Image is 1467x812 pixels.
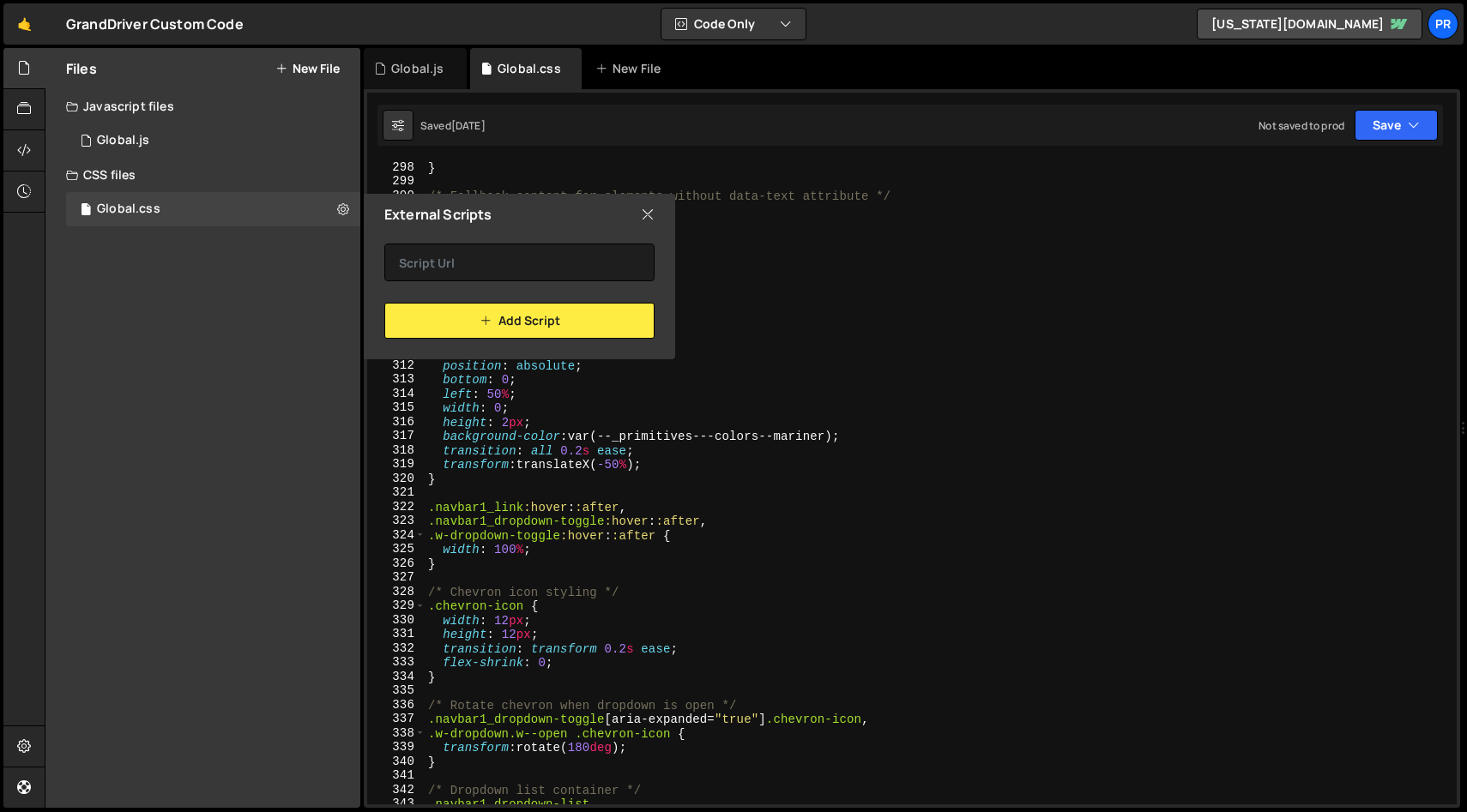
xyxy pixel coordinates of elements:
[97,133,149,148] div: Global.js
[384,303,655,339] button: Add Script
[367,683,426,698] div: 335
[367,400,426,415] div: 315
[367,570,426,585] div: 327
[367,160,426,175] div: 298
[1197,9,1422,39] a: [US_STATE][DOMAIN_NAME]
[3,3,45,45] a: 🤙
[367,174,426,189] div: 299
[367,655,426,670] div: 333
[367,415,426,430] div: 316
[367,613,426,628] div: 330
[367,768,426,783] div: 341
[384,244,655,281] input: Script Url
[451,118,486,133] div: [DATE]
[367,797,426,811] div: 343
[367,500,426,514] div: 322
[367,755,426,769] div: 340
[367,387,426,401] div: 314
[66,123,360,158] div: 16776/45855.js
[1259,118,1344,133] div: Not saved to prod
[367,358,426,373] div: 312
[367,485,426,500] div: 321
[367,429,426,443] div: 317
[498,60,561,77] div: Global.css
[1428,9,1458,39] a: PR
[367,189,426,203] div: 300
[367,698,426,713] div: 336
[367,514,426,528] div: 323
[66,59,97,78] h2: Files
[66,14,244,34] div: GrandDriver Custom Code
[391,60,444,77] div: Global.js
[420,118,486,133] div: Saved
[367,528,426,543] div: 324
[367,443,426,458] div: 318
[367,740,426,755] div: 339
[367,598,426,613] div: 329
[367,627,426,641] div: 331
[45,158,360,192] div: CSS files
[367,472,426,486] div: 320
[367,712,426,726] div: 337
[595,60,667,77] div: New File
[367,726,426,741] div: 338
[97,201,160,217] div: Global.css
[45,89,360,123] div: Javascript files
[367,372,426,387] div: 313
[1355,110,1438,141] button: Save
[367,670,426,684] div: 334
[367,783,426,797] div: 342
[367,585,426,599] div: 328
[661,9,806,39] button: Code Only
[367,457,426,472] div: 319
[384,205,492,224] h2: External Scripts
[367,556,426,571] div: 326
[367,641,426,656] div: 332
[66,192,360,226] div: 16776/45854.css
[367,542,426,556] div: 325
[275,62,340,75] button: New File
